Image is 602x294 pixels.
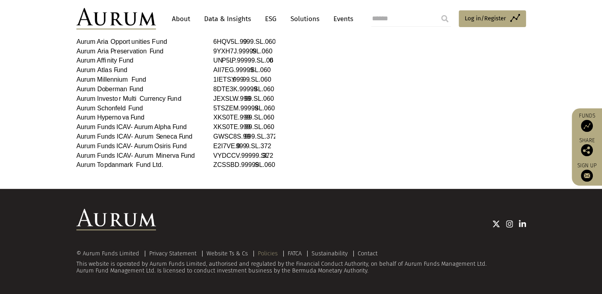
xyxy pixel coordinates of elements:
[207,250,248,257] a: Website Ts & Cs
[288,250,302,257] a: FATCA
[168,12,194,26] a: About
[329,12,353,26] a: Events
[492,220,500,228] img: Twitter icon
[581,144,593,156] img: Share this post
[312,250,348,257] a: Sustainability
[76,8,156,29] img: Aurum
[358,250,378,257] a: Contact
[459,10,526,27] a: Log in/Register
[258,250,278,257] a: Policies
[576,138,598,156] div: Share
[506,220,513,228] img: Instagram icon
[200,12,255,26] a: Data & Insights
[76,209,156,230] img: Aurum Logo
[261,12,281,26] a: ESG
[149,250,197,257] a: Privacy Statement
[286,12,323,26] a: Solutions
[76,251,143,257] div: © Aurum Funds Limited
[581,170,593,182] img: Sign up to our newsletter
[576,162,598,182] a: Sign up
[581,120,593,132] img: Access Funds
[576,112,598,132] a: Funds
[437,11,453,27] input: Submit
[465,14,506,23] span: Log in/Register
[76,250,526,274] div: This website is operated by Aurum Funds Limited, authorised and regulated by the Financial Conduc...
[519,220,526,228] img: Linkedin icon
